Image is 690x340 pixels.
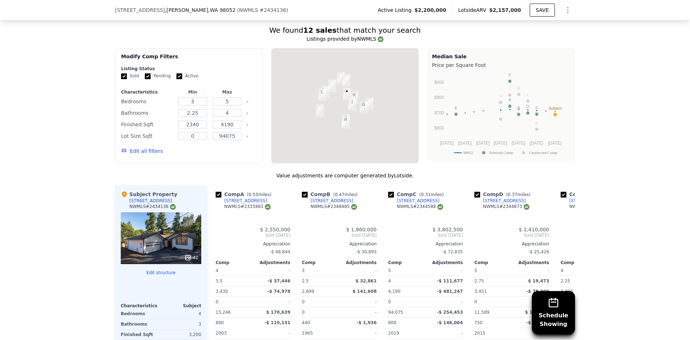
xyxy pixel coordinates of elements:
div: Min [177,89,208,95]
text: F [535,106,538,110]
div: [STREET_ADDRESS] [569,198,612,204]
span: NWMLS [239,7,258,13]
div: Comp [561,260,598,266]
span: -$ 254,453 [437,310,463,315]
text: B [517,106,520,110]
div: Comp [216,260,253,266]
span: ( miles) [244,192,274,197]
a: [STREET_ADDRESS] [561,198,612,204]
div: Listing Status [121,66,257,72]
div: 2003 [216,328,252,338]
div: - [513,328,549,338]
div: 2.75 [474,276,510,286]
button: Clear [246,135,249,138]
div: A chart. [432,70,570,160]
div: We found that match your search [115,25,575,35]
text: A [509,98,511,102]
text: $700 [434,110,444,115]
div: Appreciation [388,241,463,247]
text: Unselected Comp [529,150,557,155]
text: I [500,110,501,115]
span: ( miles) [330,192,360,197]
text: [DATE] [493,141,507,146]
div: - [513,266,549,276]
div: Comp B [302,191,360,198]
span: 440 [302,320,310,325]
div: Comp E [561,191,619,198]
div: 4 [162,309,201,319]
div: Appreciation [302,241,377,247]
div: 7534 145th Ave NE [345,96,359,114]
span: [STREET_ADDRESS] [115,6,165,14]
text: 98052 [463,150,473,155]
button: Edit structure [121,270,201,276]
button: Edit all filters [121,148,163,155]
span: -$ 80,766 [526,320,549,325]
div: Adjustments [425,260,463,266]
button: Clear [246,112,249,115]
span: 15,246 [216,310,231,315]
span: -$ 25,426 [528,249,549,254]
span: ( miles) [503,192,533,197]
text: L [527,92,529,97]
span: 0 [216,299,218,304]
div: 14244 NE 80th Pl [340,85,354,103]
span: 4,190 [388,289,400,294]
div: Finished Sqft [121,330,160,340]
img: NWMLS Logo [524,204,529,210]
text: G [517,86,520,90]
div: Adjustments [512,260,549,266]
label: Sold [121,73,139,79]
text: [DATE] [512,141,525,146]
span: Sold [DATE] [302,232,377,238]
img: NWMLS Logo [170,204,176,210]
span: , WA 98052 [208,7,236,13]
span: $ 2,550,000 [260,227,290,232]
div: Adjustments [339,260,377,266]
span: Lotside ARV [458,6,489,14]
text: $900 [434,80,444,85]
span: -$ 37,446 [267,278,290,284]
span: -$ 78,009 [526,289,549,294]
span: 0 [302,299,305,304]
div: - [427,266,463,276]
span: 3,451 [474,289,487,294]
span: -$ 111,677 [437,278,463,284]
span: , [PERSON_NAME] [165,6,236,14]
div: Value adjustments are computer generated by Lotside . [115,172,575,179]
span: 0.37 [508,192,517,197]
div: Bedrooms [121,96,174,106]
div: Comp [302,260,339,266]
div: Max [211,89,243,95]
span: -$ 481,247 [437,289,463,294]
div: 8210 135th Pl NE [319,82,332,100]
div: 7309 134th Ave NE [313,101,327,119]
div: 8714 141st Ct NE [334,69,348,87]
label: Pending [145,73,171,79]
div: NWMLS # 2348485 [310,204,357,210]
div: Lot Size Sqft [121,131,174,141]
span: $2,157,000 [489,7,521,13]
text: H [499,94,502,98]
text: [DATE] [440,141,454,146]
text: [DATE] [548,141,562,146]
a: [STREET_ADDRESS] [388,198,440,204]
span: 0 [302,310,305,315]
input: Active [176,73,182,79]
div: - [254,297,290,307]
span: 2,699 [302,289,314,294]
span: $ 32,861 [355,278,377,284]
div: - [513,297,549,307]
span: -$ 48,844 [270,249,290,254]
div: - [341,307,377,317]
span: $ 162,685 [525,310,549,315]
div: 2.5 [302,276,338,286]
div: Comp [388,260,425,266]
span: Sold [DATE] [474,232,549,238]
span: $ 1,860,000 [346,227,377,232]
div: - [254,328,290,338]
div: Appreciation [561,241,635,247]
div: 1965 [302,328,338,338]
div: Subject Property [121,191,177,198]
div: - [427,297,463,307]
